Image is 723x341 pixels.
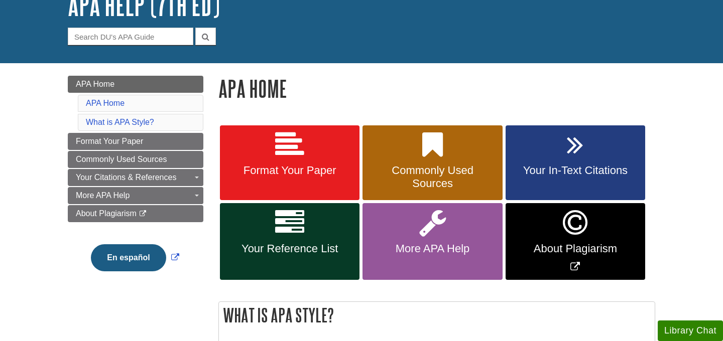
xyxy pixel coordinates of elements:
[370,242,495,255] span: More APA Help
[68,151,203,168] a: Commonly Used Sources
[227,164,352,177] span: Format Your Paper
[218,76,655,101] h1: APA Home
[68,76,203,93] a: APA Home
[68,133,203,150] a: Format Your Paper
[219,302,655,328] h2: What is APA Style?
[76,137,143,145] span: Format Your Paper
[658,320,723,341] button: Library Chat
[86,99,125,107] a: APA Home
[363,203,502,280] a: More APA Help
[76,191,130,200] span: More APA Help
[76,173,176,182] span: Your Citations & References
[68,28,193,45] input: Search DU's APA Guide
[370,164,495,190] span: Commonly Used Sources
[513,164,638,177] span: Your In-Text Citations
[68,169,203,186] a: Your Citations & References
[88,253,181,262] a: Link opens in new window
[68,205,203,222] a: About Plagiarism
[76,209,137,218] span: About Plagiarism
[363,125,502,201] a: Commonly Used Sources
[506,125,645,201] a: Your In-Text Citations
[513,242,638,255] span: About Plagiarism
[76,80,114,88] span: APA Home
[86,118,154,126] a: What is APA Style?
[220,203,359,280] a: Your Reference List
[91,244,166,271] button: En español
[227,242,352,255] span: Your Reference List
[68,76,203,288] div: Guide Page Menu
[139,211,147,217] i: This link opens in a new window
[76,155,167,163] span: Commonly Used Sources
[220,125,359,201] a: Format Your Paper
[506,203,645,280] a: Link opens in new window
[68,187,203,204] a: More APA Help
